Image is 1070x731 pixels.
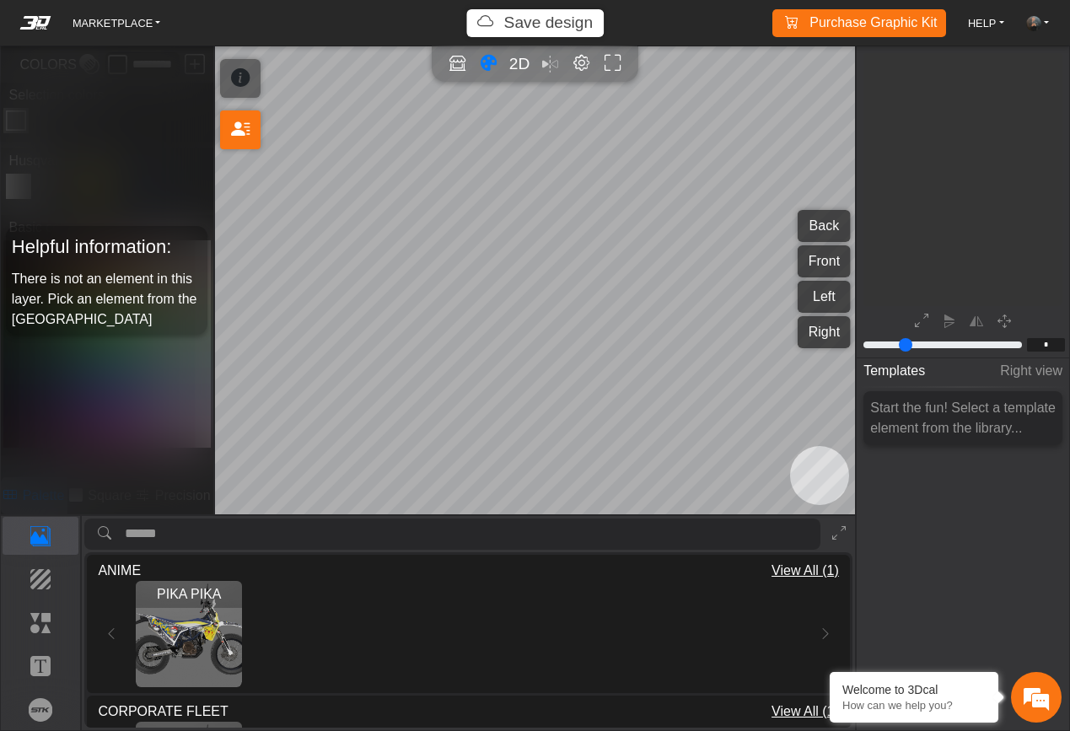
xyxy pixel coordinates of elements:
[992,309,1018,335] button: Pan
[98,701,228,722] span: CORPORATE FLEET
[154,584,224,605] span: PIKA PIKA
[569,52,594,77] button: Editor settings
[445,52,470,77] button: Open in Showroom
[961,11,1011,35] a: HELP
[775,9,944,37] a: Purchase Graphic Kit
[600,52,625,77] button: Full screen
[798,210,851,242] button: Back
[504,11,594,35] p: Unsaved file
[825,519,852,550] button: Expand Library
[66,11,168,35] a: MARKETPLACE
[798,281,851,313] button: Left
[476,52,501,77] button: Color tool
[12,232,202,262] h5: Helpful information:
[509,55,530,73] span: 2D
[508,52,532,77] button: 2D
[772,701,839,722] span: View All (1)
[98,561,141,581] span: ANIME
[909,309,935,335] button: Expand 2D editor
[842,683,986,696] div: Welcome to 3Dcal
[870,400,1056,435] span: Start the fun! Select a template element from the library...
[12,271,197,326] span: There is not an element in this layer. Pick an element from the [GEOGRAPHIC_DATA]
[466,9,604,37] button: Save design
[842,699,986,712] p: How can we help you?
[1000,356,1062,387] span: Right view
[136,581,242,687] div: View PIKA PIKA
[798,245,851,277] button: Front
[798,316,851,348] button: Right
[125,519,820,550] input: search asset
[136,581,242,687] img: PIKA PIKA undefined
[863,356,925,387] span: Templates
[772,561,839,581] span: View All (1)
